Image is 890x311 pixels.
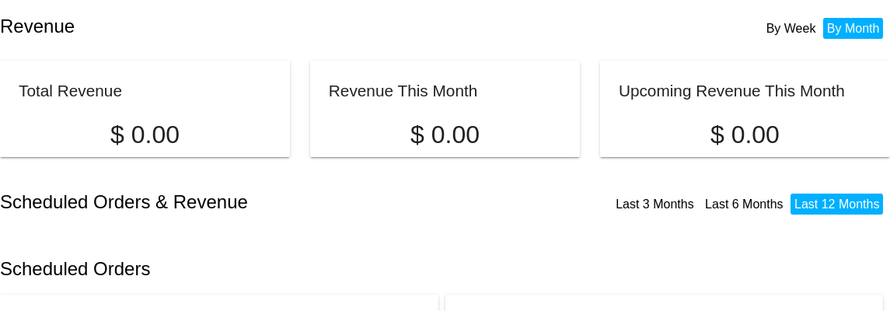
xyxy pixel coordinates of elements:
li: By Month [823,18,884,39]
h2: Total Revenue [19,82,122,100]
li: By Week [763,18,820,39]
p: $ 0.00 [619,121,871,149]
h2: Upcoming Revenue This Month [619,82,845,100]
a: Last 3 Months [616,197,694,211]
h2: Revenue This Month [329,82,478,100]
a: Last 6 Months [705,197,784,211]
a: Last 12 Months [794,197,879,211]
p: $ 0.00 [19,121,271,149]
p: $ 0.00 [329,121,561,149]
